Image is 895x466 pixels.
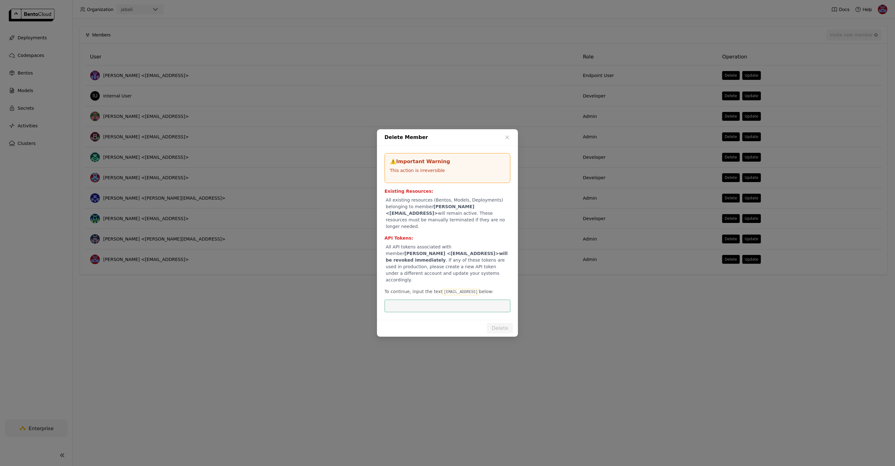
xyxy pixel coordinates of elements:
[433,204,474,209] strong: [PERSON_NAME]
[385,188,510,194] div: Existing Resources:
[479,289,493,294] span: below:
[377,129,518,337] div: dialog
[386,197,510,230] div: All existing resources (Bentos, Models, Deployments) belonging to member will remain active. Thes...
[442,289,479,295] code: [EMAIL_ADDRESS]
[390,158,505,165] div: ⚠️ Important Warning
[487,323,513,334] button: Delete
[390,167,505,174] div: This action is irreversible
[386,244,510,283] div: All API tokens associated with member . If any of these tokens are used in production, please cre...
[404,251,499,256] span: <[EMAIL_ADDRESS]>
[386,204,475,216] span: <[EMAIL_ADDRESS]>
[404,251,445,256] strong: [PERSON_NAME]
[377,129,518,146] div: Delete Member
[385,289,442,294] span: To continue, input the text
[385,235,510,241] div: API Tokens:
[386,251,508,263] strong: will be revoked immediately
